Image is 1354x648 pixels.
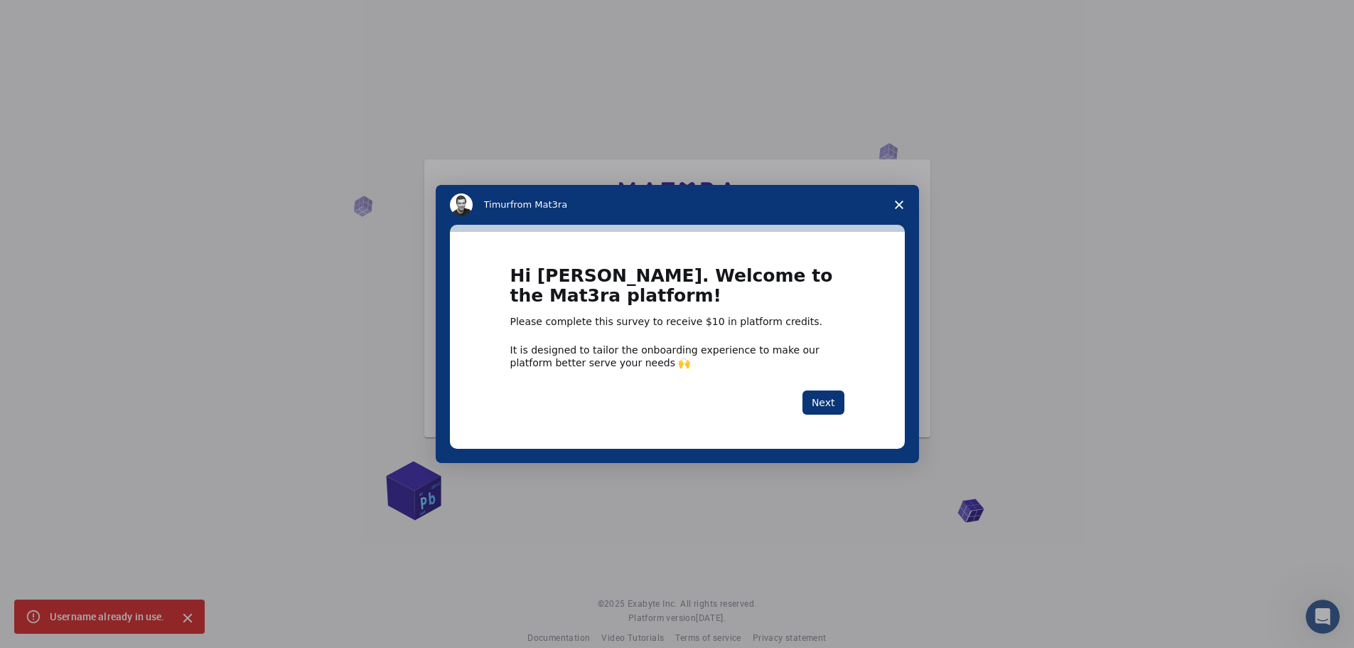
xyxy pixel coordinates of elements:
h1: Hi [PERSON_NAME]. Welcome to the Mat3ra platform! [510,266,844,315]
button: Next [802,391,844,415]
img: Profile image for Timur [450,193,473,216]
div: Please complete this survey to receive $10 in platform credits. [510,315,844,329]
div: It is designed to tailor the onboarding experience to make our platform better serve your needs 🙌 [510,344,844,369]
span: Timur [484,199,510,210]
span: from Mat3ra [510,199,567,210]
span: Close survey [879,185,919,225]
span: Support [28,10,80,23]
